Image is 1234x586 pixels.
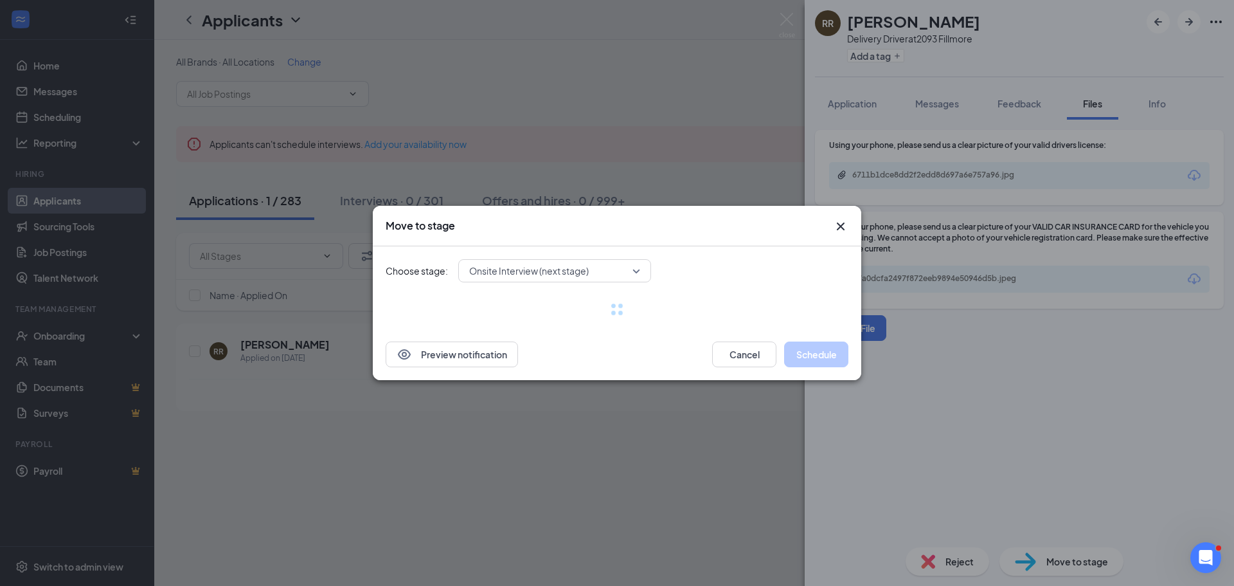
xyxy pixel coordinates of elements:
svg: Eye [397,347,412,362]
button: Cancel [712,342,776,367]
button: EyePreview notification [386,342,518,367]
iframe: Intercom live chat [1190,542,1221,573]
svg: Cross [833,219,848,234]
button: Schedule [784,342,848,367]
button: Close [833,219,848,234]
span: Choose stage: [386,264,448,278]
span: Onsite Interview (next stage) [469,261,589,280]
h3: Move to stage [386,219,455,233]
